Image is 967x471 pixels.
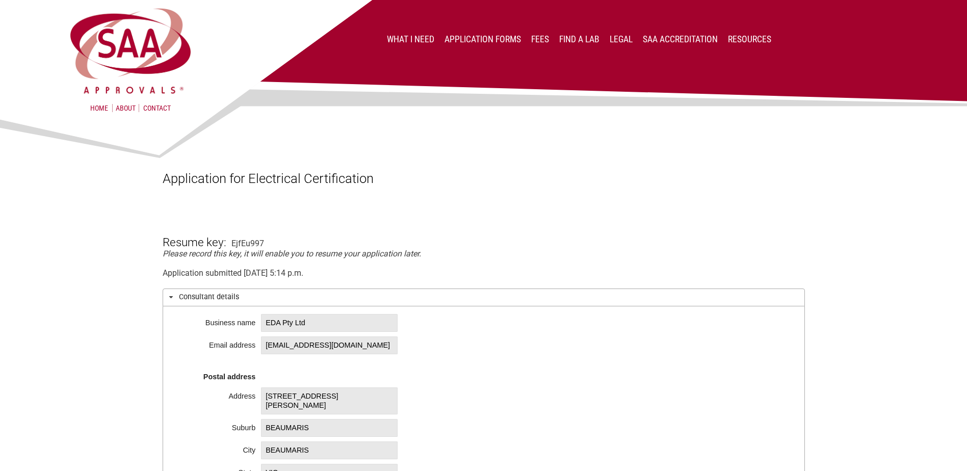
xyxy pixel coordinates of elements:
[163,268,805,278] div: Application submitted [DATE] 5:14 p.m.
[163,289,805,306] h3: Consultant details
[68,6,194,96] img: SAA Approvals
[179,443,255,453] div: City
[203,373,255,381] strong: Postal address
[231,239,264,248] div: EjfEu997
[261,314,398,332] span: EDA Pty Ltd
[179,421,255,431] div: Suburb
[261,419,398,437] span: BEAUMARIS
[261,387,398,414] span: [STREET_ADDRESS][PERSON_NAME]
[261,336,398,354] span: [EMAIL_ADDRESS][DOMAIN_NAME]
[179,338,255,348] div: Email address
[90,104,108,112] a: Home
[387,34,434,44] a: What I Need
[179,316,255,326] div: Business name
[261,441,398,459] span: BEAUMARIS
[163,171,805,186] h1: Application for Electrical Certification
[179,389,255,399] div: Address
[643,34,718,44] a: SAA Accreditation
[445,34,521,44] a: Application Forms
[559,34,599,44] a: Find a lab
[610,34,633,44] a: Legal
[728,34,771,44] a: Resources
[163,249,421,258] em: Please record this key, it will enable you to resume your application later.
[112,104,139,112] a: About
[531,34,549,44] a: Fees
[143,104,171,112] a: Contact
[163,218,226,249] h3: Resume key:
